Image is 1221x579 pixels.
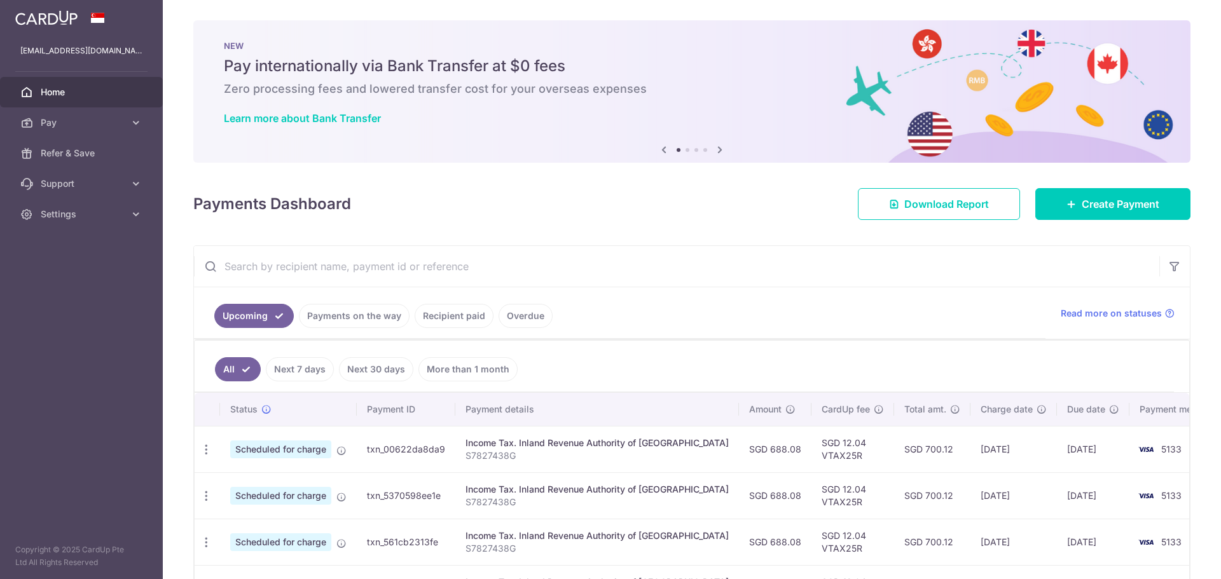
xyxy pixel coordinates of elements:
a: Read more on statuses [1061,307,1175,320]
h4: Payments Dashboard [193,193,351,215]
a: More than 1 month [418,357,518,381]
div: Income Tax. Inland Revenue Authority of [GEOGRAPHIC_DATA] [466,483,729,496]
span: Support [41,177,125,190]
img: Bank Card [1133,535,1159,550]
td: [DATE] [970,472,1057,519]
span: Scheduled for charge [230,487,331,505]
span: CardUp fee [822,403,870,416]
span: Amount [749,403,782,416]
p: NEW [224,41,1160,51]
a: Payments on the way [299,304,410,328]
td: SGD 688.08 [739,472,811,519]
span: 5133 [1161,490,1182,501]
img: Bank Card [1133,442,1159,457]
td: [DATE] [1057,472,1129,519]
td: [DATE] [1057,426,1129,472]
span: Refer & Save [41,147,125,160]
iframe: Opens a widget where you can find more information [1140,541,1208,573]
td: SGD 12.04 VTAX25R [811,472,894,519]
img: Bank transfer banner [193,20,1190,163]
a: Next 7 days [266,357,334,381]
p: S7827438G [466,449,729,462]
span: Due date [1067,403,1105,416]
span: Total amt. [904,403,946,416]
td: txn_00622da8da9 [357,426,455,472]
p: [EMAIL_ADDRESS][DOMAIN_NAME] [20,44,142,57]
span: Scheduled for charge [230,440,331,458]
td: txn_561cb2313fe [357,519,455,565]
span: 5133 [1161,444,1182,454]
span: Create Payment [1082,196,1159,212]
h5: Pay internationally via Bank Transfer at $0 fees [224,56,1160,76]
p: S7827438G [466,542,729,555]
p: S7827438G [466,496,729,508]
a: Learn more about Bank Transfer [224,112,381,125]
td: SGD 12.04 VTAX25R [811,426,894,472]
td: [DATE] [1057,519,1129,565]
span: Pay [41,116,125,129]
td: [DATE] [970,426,1057,472]
a: All [215,357,261,381]
span: Status [230,403,258,416]
th: Payment details [455,393,739,426]
a: Upcoming [214,304,294,328]
td: SGD 12.04 VTAX25R [811,519,894,565]
a: Next 30 days [339,357,413,381]
td: txn_5370598ee1e [357,472,455,519]
span: Home [41,86,125,99]
td: [DATE] [970,519,1057,565]
span: 5133 [1161,536,1182,547]
input: Search by recipient name, payment id or reference [194,246,1159,287]
span: Charge date [981,403,1033,416]
span: Scheduled for charge [230,533,331,551]
td: SGD 688.08 [739,426,811,472]
td: SGD 700.12 [894,472,970,519]
td: SGD 700.12 [894,426,970,472]
a: Overdue [499,304,553,328]
td: SGD 700.12 [894,519,970,565]
div: Income Tax. Inland Revenue Authority of [GEOGRAPHIC_DATA] [466,437,729,449]
span: Read more on statuses [1061,307,1162,320]
img: Bank Card [1133,488,1159,503]
a: Download Report [858,188,1020,220]
img: CardUp [15,10,78,25]
a: Create Payment [1035,188,1190,220]
td: SGD 688.08 [739,519,811,565]
h6: Zero processing fees and lowered transfer cost for your overseas expenses [224,81,1160,97]
th: Payment ID [357,393,455,426]
a: Recipient paid [415,304,493,328]
div: Income Tax. Inland Revenue Authority of [GEOGRAPHIC_DATA] [466,529,729,542]
span: Download Report [904,196,989,212]
span: Settings [41,208,125,221]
